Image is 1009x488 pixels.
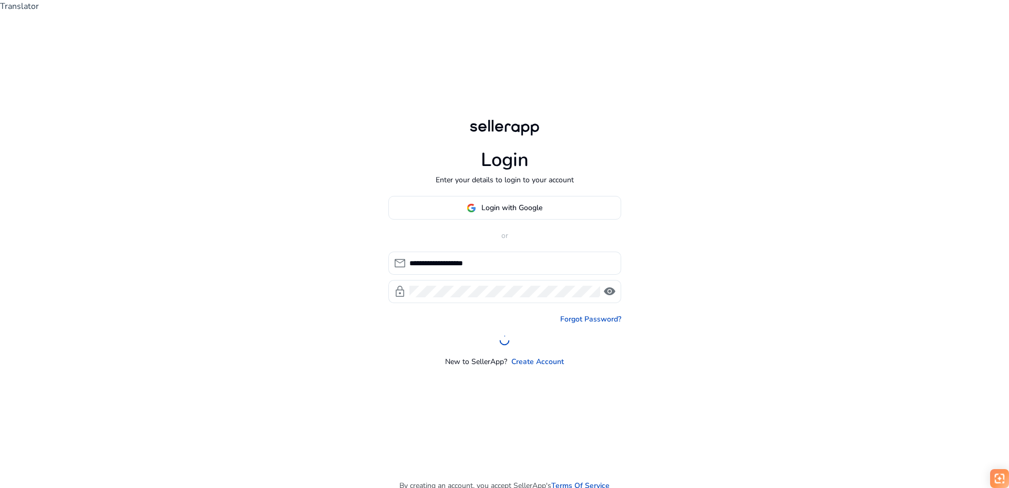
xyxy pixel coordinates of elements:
span: lock [394,285,406,298]
p: Enter your details to login to your account [436,174,574,185]
span: visibility [603,285,616,298]
span: mail [394,257,406,269]
p: New to SellerApp? [445,356,507,367]
p: or [388,230,621,241]
h1: Login [481,149,529,171]
a: Forgot Password? [560,314,621,325]
img: google-logo.svg [467,203,476,213]
a: Create Account [511,356,564,367]
span: Login with Google [481,202,542,213]
button: Login with Google [388,196,621,220]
